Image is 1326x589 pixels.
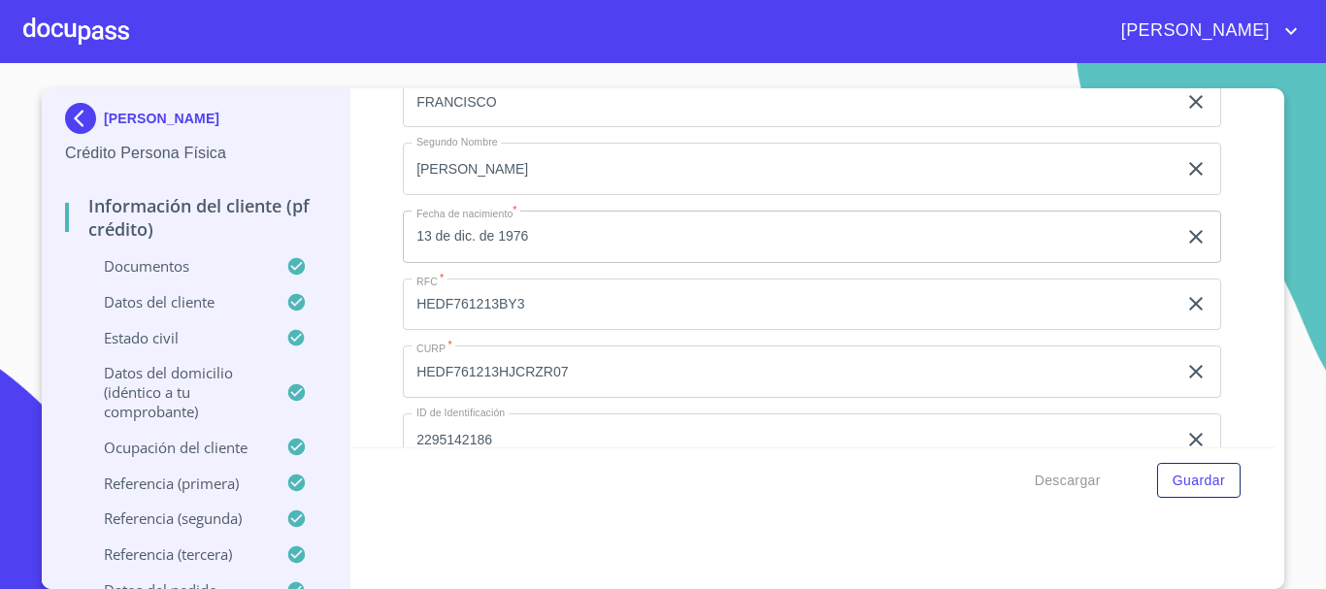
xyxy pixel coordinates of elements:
p: Referencia (segunda) [65,508,286,528]
button: clear input [1184,292,1208,315]
p: Estado Civil [65,328,286,347]
p: Información del cliente (PF crédito) [65,194,326,241]
button: clear input [1184,360,1208,383]
button: clear input [1184,90,1208,114]
span: Descargar [1035,469,1101,493]
p: Referencia (primera) [65,474,286,493]
span: Guardar [1173,469,1225,493]
p: Crédito Persona Física [65,142,326,165]
p: Referencia (tercera) [65,544,286,564]
p: Ocupación del Cliente [65,438,286,457]
button: Descargar [1027,463,1109,499]
button: clear input [1184,428,1208,451]
p: [PERSON_NAME] [104,111,219,126]
p: Datos del domicilio (idéntico a tu comprobante) [65,363,286,421]
span: [PERSON_NAME] [1107,16,1279,47]
button: account of current user [1107,16,1303,47]
img: Docupass spot blue [65,103,104,134]
div: [PERSON_NAME] [65,103,326,142]
button: Guardar [1157,463,1241,499]
p: Datos del cliente [65,292,286,311]
button: clear input [1184,157,1208,180]
p: Documentos [65,256,286,276]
